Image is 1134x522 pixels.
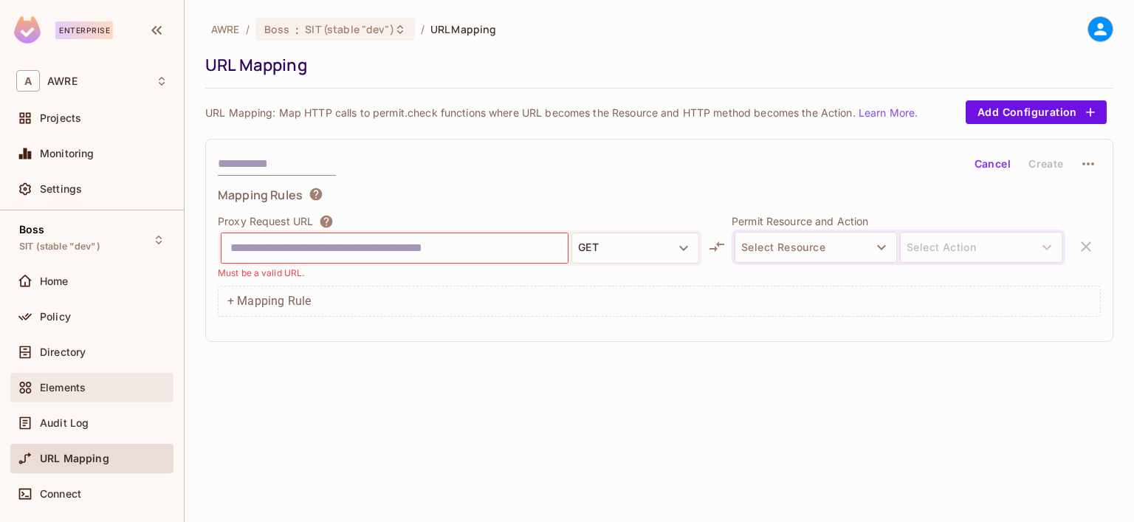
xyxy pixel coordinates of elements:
span: select resource to select action [900,232,1062,263]
button: Cancel [969,152,1017,176]
span: Boss [264,22,290,36]
span: Workspace: AWRE [47,75,78,87]
span: Connect [40,488,81,500]
span: Elements [40,382,86,394]
span: SIT (stable "dev") [305,22,394,36]
li: / [421,22,425,36]
p: Must be a valid URL. [218,266,304,280]
span: Policy [40,311,71,323]
span: : [295,24,300,35]
span: Home [40,275,69,287]
span: Boss [19,224,45,236]
span: Audit Log [40,417,89,429]
button: Create [1023,152,1070,176]
span: the active workspace [211,22,240,36]
span: Monitoring [40,148,94,159]
a: Learn More. [859,106,918,119]
span: A [16,70,40,92]
span: Settings [40,183,82,195]
button: Select Resource [735,232,897,263]
p: Proxy Request URL [218,214,313,229]
span: SIT (stable "dev") [19,241,100,253]
img: SReyMgAAAABJRU5ErkJggg== [14,16,41,44]
span: Projects [40,112,81,124]
p: URL Mapping: Map HTTP calls to permit.check functions where URL becomes the Resource and HTTP met... [205,106,918,120]
span: URL Mapping [40,453,109,464]
button: GET [571,233,699,264]
div: URL Mapping [205,54,1106,76]
span: URL Mapping [430,22,496,36]
span: Mapping Rules [218,187,303,203]
button: Add Configuration [966,100,1107,124]
div: + Mapping Rule [218,286,1101,317]
span: Directory [40,346,86,358]
div: Enterprise [55,21,113,39]
button: Select Action [900,232,1062,263]
p: Permit Resource and Action [732,214,1065,228]
li: / [246,22,250,36]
